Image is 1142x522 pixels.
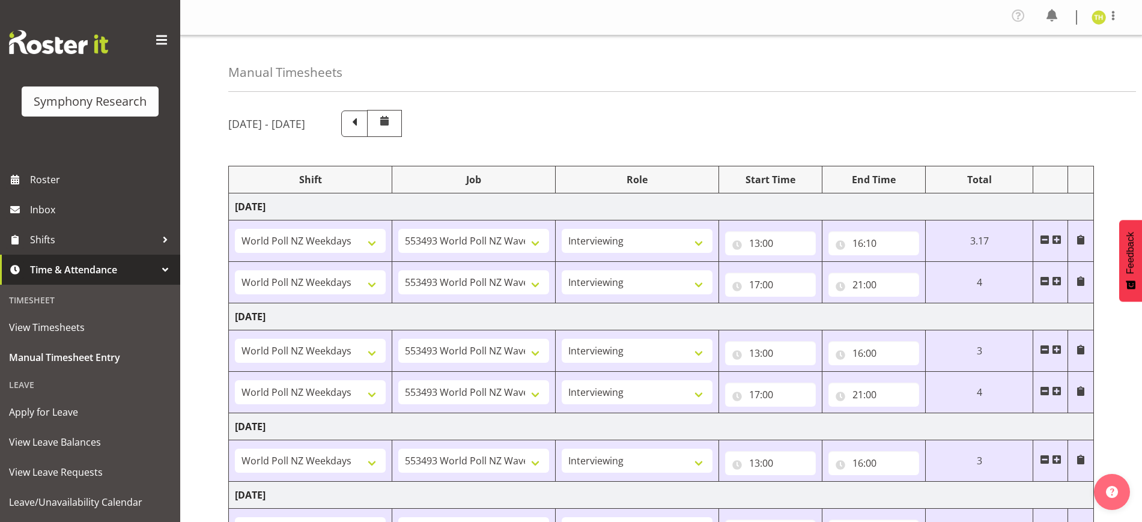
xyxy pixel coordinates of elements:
div: Shift [235,172,386,187]
span: Apply for Leave [9,403,171,421]
button: Feedback - Show survey [1119,220,1142,302]
td: 3 [926,330,1033,372]
span: Feedback [1125,232,1136,274]
input: Click to select... [725,231,816,255]
div: Total [932,172,1027,187]
img: tristan-healley11868.jpg [1092,10,1106,25]
input: Click to select... [828,383,919,407]
td: 3 [926,440,1033,482]
div: Leave [3,372,177,397]
input: Click to select... [725,341,816,365]
input: Click to select... [828,273,919,297]
a: Leave/Unavailability Calendar [3,487,177,517]
input: Click to select... [725,383,816,407]
td: [DATE] [229,413,1094,440]
td: 4 [926,372,1033,413]
span: Manual Timesheet Entry [9,348,171,366]
div: End Time [828,172,919,187]
img: Rosterit website logo [9,30,108,54]
div: Start Time [725,172,816,187]
div: Role [562,172,712,187]
td: 3.17 [926,220,1033,262]
input: Click to select... [725,273,816,297]
td: [DATE] [229,193,1094,220]
a: Apply for Leave [3,397,177,427]
input: Click to select... [828,451,919,475]
span: Shifts [30,231,156,249]
span: View Leave Balances [9,433,171,451]
div: Timesheet [3,288,177,312]
span: Leave/Unavailability Calendar [9,493,171,511]
span: Roster [30,171,174,189]
input: Click to select... [725,451,816,475]
span: View Leave Requests [9,463,171,481]
span: Time & Attendance [30,261,156,279]
a: View Leave Requests [3,457,177,487]
h4: Manual Timesheets [228,65,342,79]
img: help-xxl-2.png [1106,486,1118,498]
td: [DATE] [229,482,1094,509]
div: Job [398,172,549,187]
a: View Timesheets [3,312,177,342]
td: 4 [926,262,1033,303]
a: Manual Timesheet Entry [3,342,177,372]
div: Symphony Research [34,93,147,111]
span: View Timesheets [9,318,171,336]
td: [DATE] [229,303,1094,330]
span: Inbox [30,201,174,219]
a: View Leave Balances [3,427,177,457]
input: Click to select... [828,231,919,255]
input: Click to select... [828,341,919,365]
h5: [DATE] - [DATE] [228,117,305,130]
